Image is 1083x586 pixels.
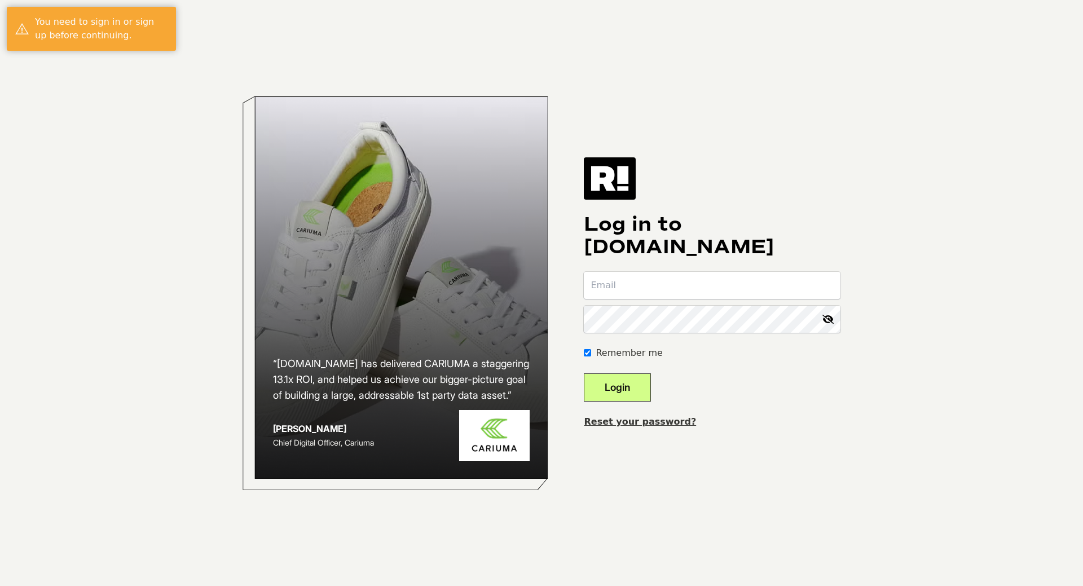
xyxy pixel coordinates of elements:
div: You need to sign in or sign up before continuing. [35,15,168,42]
strong: [PERSON_NAME] [273,423,346,434]
input: Email [584,272,840,299]
a: Reset your password? [584,416,696,427]
label: Remember me [596,346,662,360]
img: Retention.com [584,157,636,199]
img: Cariuma [459,410,530,461]
span: Chief Digital Officer, Cariuma [273,438,374,447]
button: Login [584,373,651,402]
h2: “[DOMAIN_NAME] has delivered CARIUMA a staggering 13.1x ROI, and helped us achieve our bigger-pic... [273,356,530,403]
h1: Log in to [DOMAIN_NAME] [584,213,840,258]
